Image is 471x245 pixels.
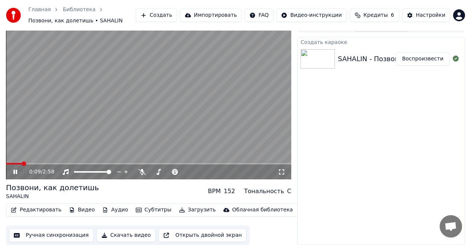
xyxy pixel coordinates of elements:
[338,54,458,64] div: SAHALIN - Позвони, как долетишь
[9,229,94,242] button: Ручная синхронизация
[245,9,273,22] button: FAQ
[6,182,99,193] div: Позвони, как долетишь
[99,205,131,215] button: Аудио
[224,187,235,196] div: 152
[63,6,95,13] a: Библиотека
[28,6,51,13] a: Главная
[29,168,47,176] div: /
[298,37,465,46] div: Создать караоке
[396,52,450,66] button: Воспроизвести
[180,9,242,22] button: Импортировать
[66,205,98,215] button: Видео
[136,9,177,22] button: Создать
[6,193,99,200] div: SAHALIN
[208,187,221,196] div: BPM
[97,229,156,242] button: Скачать видео
[416,12,445,19] div: Настройки
[29,168,41,176] span: 0:09
[176,205,219,215] button: Загрузить
[276,9,346,22] button: Видео-инструкции
[350,9,399,22] button: Кредиты6
[158,229,247,242] button: Открыть двойной экран
[43,168,54,176] span: 2:58
[402,9,450,22] button: Настройки
[440,215,462,238] div: Открытый чат
[391,12,394,19] span: 6
[6,8,21,23] img: youka
[8,205,65,215] button: Редактировать
[133,205,175,215] button: Субтитры
[28,17,123,25] span: Позвони, как долетишь • SAHALIN
[232,206,293,214] div: Облачная библиотека
[364,12,388,19] span: Кредиты
[28,6,136,25] nav: breadcrumb
[287,187,291,196] div: C
[244,187,284,196] div: Тональность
